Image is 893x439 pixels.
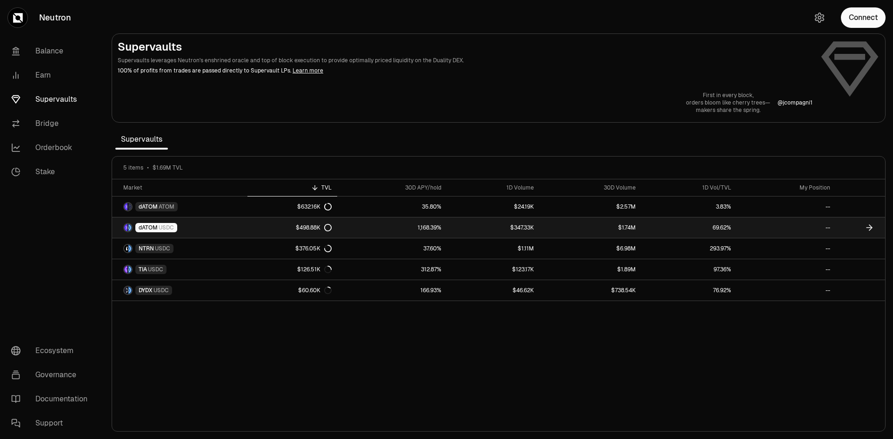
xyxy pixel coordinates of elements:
a: Learn more [293,67,323,74]
a: $123.17K [447,259,540,280]
a: First in every block,orders bloom like cherry trees—makers share the spring. [686,92,770,114]
a: $6.98M [540,238,641,259]
p: makers share the spring. [686,106,770,114]
a: Stake [4,160,100,184]
img: TIA Logo [124,266,127,273]
div: $632.16K [297,203,332,210]
a: 37.60% [337,238,447,259]
a: NTRN LogoUSDC LogoNTRNUSDC [112,238,247,259]
span: USDC [153,287,169,294]
a: $1.74M [540,217,641,238]
span: dATOM [139,203,158,210]
a: $347.33K [447,217,540,238]
span: TIA [139,266,147,273]
a: Supervaults [4,87,100,111]
span: USDC [159,224,174,231]
a: Bridge [4,111,100,136]
p: orders bloom like cherry trees— [686,99,770,106]
a: $46.62K [447,280,540,301]
a: 1,168.39% [337,217,447,238]
img: ATOM Logo [128,203,132,210]
a: Support [4,411,100,435]
span: Supervaults [115,130,168,149]
div: 30D Volume [545,184,635,191]
a: @jcompagni1 [778,99,813,106]
a: DYDX LogoUSDC LogoDYDXUSDC [112,280,247,301]
img: USDC Logo [128,287,132,294]
span: USDC [148,266,163,273]
a: 166.93% [337,280,447,301]
a: $60.60K [247,280,338,301]
span: dATOM [139,224,158,231]
span: USDC [155,245,170,252]
div: 30D APY/hold [343,184,441,191]
img: USDC Logo [128,266,132,273]
a: $1.11M [447,238,540,259]
a: $632.16K [247,197,338,217]
a: Earn [4,63,100,87]
div: $60.60K [298,287,332,294]
a: dATOM LogoATOM LogodATOMATOM [112,197,247,217]
a: 312.87% [337,259,447,280]
span: NTRN [139,245,154,252]
a: Documentation [4,387,100,411]
a: dATOM LogoUSDC LogodATOMUSDC [112,217,247,238]
a: 69.62% [641,217,737,238]
img: dATOM Logo [124,203,127,210]
img: NTRN Logo [124,245,127,252]
div: Market [123,184,242,191]
div: 1D Volume [453,184,534,191]
a: $126.51K [247,259,338,280]
img: USDC Logo [128,224,132,231]
p: First in every block, [686,92,770,99]
a: Ecosystem [4,339,100,363]
div: 1D Vol/TVL [647,184,731,191]
a: 76.92% [641,280,737,301]
p: 100% of profits from trades are passed directly to Supervault LPs. [118,66,813,75]
a: Balance [4,39,100,63]
a: $738.54K [540,280,641,301]
p: @ jcompagni1 [778,99,813,106]
span: 5 items [123,164,143,171]
p: Supervaults leverages Neutron's enshrined oracle and top of block execution to provide optimally ... [118,56,813,65]
a: TIA LogoUSDC LogoTIAUSDC [112,259,247,280]
a: $376.05K [247,238,338,259]
h2: Supervaults [118,39,813,54]
a: Governance [4,363,100,387]
img: USDC Logo [128,245,132,252]
div: My Position [742,184,830,191]
a: -- [737,259,836,280]
button: Connect [841,7,886,28]
a: $2.57M [540,197,641,217]
div: $376.05K [295,245,332,252]
div: TVL [253,184,332,191]
a: -- [737,238,836,259]
a: -- [737,217,836,238]
a: -- [737,197,836,217]
a: $1.89M [540,259,641,280]
span: ATOM [159,203,174,210]
a: -- [737,280,836,301]
a: 97.36% [641,259,737,280]
a: 293.97% [641,238,737,259]
a: $24.19K [447,197,540,217]
a: 3.83% [641,197,737,217]
img: DYDX Logo [124,287,127,294]
a: 35.80% [337,197,447,217]
div: $498.88K [296,224,332,231]
span: $1.69M TVL [153,164,183,171]
img: dATOM Logo [124,224,127,231]
div: $126.51K [297,266,332,273]
a: Orderbook [4,136,100,160]
span: DYDX [139,287,153,294]
a: $498.88K [247,217,338,238]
